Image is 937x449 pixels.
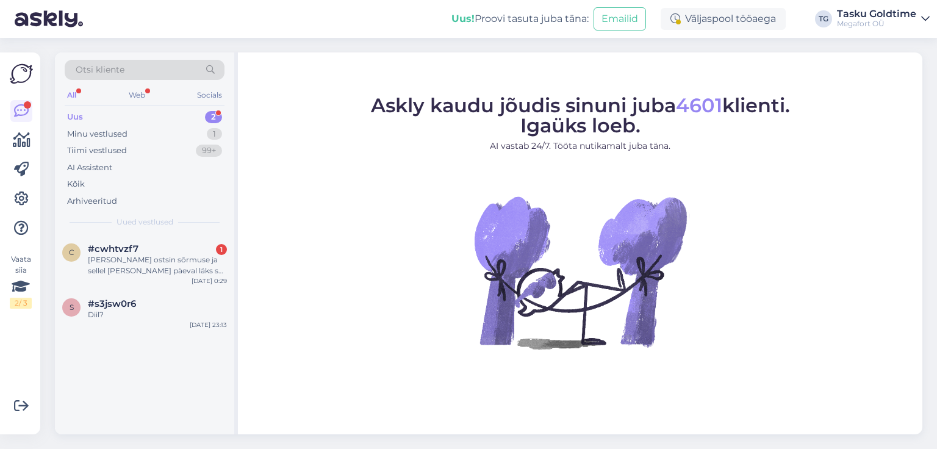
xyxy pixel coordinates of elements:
div: 99+ [196,145,222,157]
div: Kõik [67,178,85,190]
span: #s3jsw0r6 [88,298,136,309]
span: s [70,303,74,312]
span: c [69,248,74,257]
div: Socials [195,87,224,103]
div: 1 [207,128,222,140]
img: No Chat active [470,162,690,382]
div: 1 [216,244,227,255]
div: Tasku Goldtime [837,9,916,19]
span: Otsi kliente [76,63,124,76]
div: [DATE] 0:29 [192,276,227,286]
div: Proovi tasuta juba täna: [451,12,589,26]
div: Vaata siia [10,254,32,309]
span: Uued vestlused [117,217,173,228]
span: 4601 [676,93,722,117]
div: Uus [67,111,83,123]
div: [DATE] 23:13 [190,320,227,329]
span: Askly kaudu jõudis sinuni juba klienti. Igaüks loeb. [371,93,790,137]
div: Diil? [88,309,227,320]
div: [PERSON_NAME] ostsin sõrmuse ja sellel [PERSON_NAME] päeval läks see katki, see on hõbedast. Kas ... [88,254,227,276]
div: Minu vestlused [67,128,127,140]
b: Uus! [451,13,475,24]
img: Askly Logo [10,62,33,85]
div: Arhiveeritud [67,195,117,207]
div: AI Assistent [67,162,112,174]
div: TG [815,10,832,27]
div: 2 [205,111,222,123]
div: Väljaspool tööaega [661,8,786,30]
div: All [65,87,79,103]
button: Emailid [594,7,646,31]
div: Megafort OÜ [837,19,916,29]
p: AI vastab 24/7. Tööta nutikamalt juba täna. [371,140,790,153]
div: Tiimi vestlused [67,145,127,157]
div: Web [126,87,148,103]
div: 2 / 3 [10,298,32,309]
a: Tasku GoldtimeMegafort OÜ [837,9,930,29]
span: #cwhtvzf7 [88,243,138,254]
